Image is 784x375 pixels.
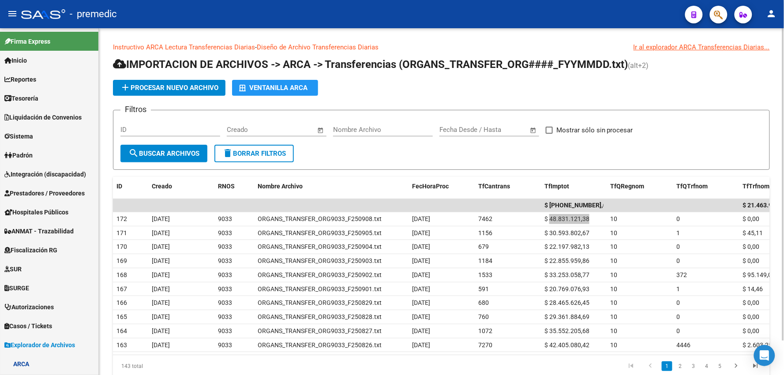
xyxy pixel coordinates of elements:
span: Fiscalización RG [4,245,57,255]
span: 166 [116,299,127,306]
span: - premedic [70,4,117,24]
button: Ventanilla ARCA [232,80,318,96]
span: 9033 [218,215,232,222]
span: 0 [677,313,680,320]
span: 10 [611,285,618,292]
datatable-header-cell: Creado [148,177,214,196]
mat-icon: add [120,82,131,93]
div: Open Intercom Messenger [754,345,775,366]
span: 680 [478,299,489,306]
a: 1 [662,361,672,371]
li: page 2 [674,359,687,374]
li: page 1 [660,359,674,374]
span: 9033 [218,271,232,278]
li: page 3 [687,359,700,374]
span: $ 95.149,09 [743,271,776,278]
span: [DATE] [152,341,170,349]
span: [DATE] [412,271,430,278]
span: $ 45,11 [743,229,763,236]
datatable-header-cell: TfCantrans [475,177,541,196]
span: 165 [116,313,127,320]
a: 3 [688,361,699,371]
span: 10 [611,243,618,250]
span: Explorador de Archivos [4,340,75,350]
span: Procesar nuevo archivo [120,84,218,92]
a: 4 [701,361,712,371]
span: ORGANS_TRANSFER_ORG9033_F250826.txt [258,341,382,349]
mat-icon: search [128,148,139,158]
span: $ 33.253.058,77 [544,271,589,278]
input: Fecha fin [270,126,313,134]
datatable-header-cell: TfQTrfnom [673,177,739,196]
span: 168 [116,271,127,278]
span: 0 [677,215,680,222]
span: ORGANS_TRANSFER_ORG9033_F250902.txt [258,271,382,278]
span: $ 0,00 [743,313,760,320]
li: page 4 [700,359,713,374]
datatable-header-cell: TfQRegnom [607,177,673,196]
span: Borrar Filtros [222,150,286,157]
a: go to first page [623,361,640,371]
span: 170 [116,243,127,250]
input: Fecha inicio [227,126,263,134]
span: [DATE] [412,313,430,320]
span: $ 0,00 [743,257,760,264]
span: [DATE] [152,313,170,320]
a: go to next page [728,361,745,371]
span: Inicio [4,56,27,65]
span: 591 [478,285,489,292]
span: Prestadores / Proveedores [4,188,85,198]
span: 1 [677,229,680,236]
span: 7270 [478,341,492,349]
span: 9033 [218,327,232,334]
button: Open calendar [529,125,539,135]
button: Procesar nuevo archivo [113,80,225,96]
span: Buscar Archivos [128,150,199,157]
span: 9033 [218,299,232,306]
span: 679 [478,243,489,250]
span: Reportes [4,75,36,84]
a: 2 [675,361,686,371]
span: Firma Express [4,37,50,46]
span: [DATE] [412,299,430,306]
span: 372 [677,271,687,278]
span: [DATE] [412,257,430,264]
span: 1533 [478,271,492,278]
datatable-header-cell: TfImptot [541,177,607,196]
span: Autorizaciones [4,302,54,312]
span: 171 [116,229,127,236]
span: 9033 [218,341,232,349]
span: Tesorería [4,94,38,103]
span: 0 [677,243,680,250]
span: RNOS [218,183,235,190]
span: 10 [611,257,618,264]
span: Padrón [4,150,33,160]
span: Sistema [4,131,33,141]
span: ORGANS_TRANSFER_ORG9033_F250828.txt [258,313,382,320]
span: 163 [116,341,127,349]
a: go to previous page [642,361,659,371]
button: Open calendar [316,125,326,135]
a: Diseño de Archivo Transferencias Diarias [257,43,379,51]
span: $ 28.465.626,45 [544,299,589,306]
span: [DATE] [152,229,170,236]
span: Integración (discapacidad) [4,169,86,179]
span: ORGANS_TRANSFER_ORG9033_F250827.txt [258,327,382,334]
span: [DATE] [412,215,430,222]
span: 9033 [218,229,232,236]
span: [DATE] [152,243,170,250]
span: $ 0,00 [743,243,760,250]
div: Ir al explorador ARCA Transferencias Diarias... [634,42,770,52]
button: Borrar Filtros [214,145,294,162]
span: 9033 [218,257,232,264]
mat-icon: person [766,8,777,19]
span: 760 [478,313,489,320]
span: $ 35.552.205,68 [544,327,589,334]
span: Nombre Archivo [258,183,303,190]
span: $ 22.855.959,86 [544,257,589,264]
span: $ 0,00 [743,327,760,334]
span: 7462 [478,215,492,222]
span: TfQTrfnom [677,183,708,190]
span: ORGANS_TRANSFER_ORG9033_F250901.txt [258,285,382,292]
span: 10 [611,313,618,320]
